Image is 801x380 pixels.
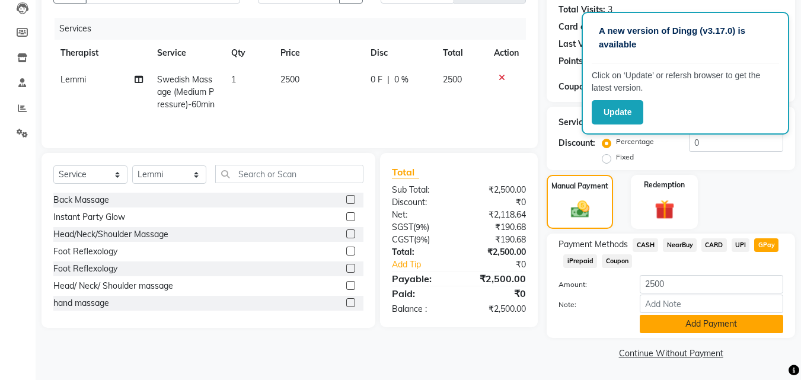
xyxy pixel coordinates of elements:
[487,40,526,66] th: Action
[559,116,612,129] div: Service Total:
[416,222,427,232] span: 9%
[559,81,633,93] div: Coupon Code
[273,40,364,66] th: Price
[215,165,363,183] input: Search or Scan
[640,295,783,313] input: Add Note
[443,74,462,85] span: 2500
[459,286,535,301] div: ₹0
[732,238,750,252] span: UPI
[592,100,643,124] button: Update
[371,74,382,86] span: 0 F
[383,258,471,271] a: Add Tip
[392,166,419,178] span: Total
[387,74,390,86] span: |
[559,38,598,50] div: Last Visit:
[459,272,535,286] div: ₹2,500.00
[55,18,535,40] div: Services
[383,286,459,301] div: Paid:
[616,136,654,147] label: Percentage
[224,40,273,66] th: Qty
[472,258,535,271] div: ₹0
[550,299,630,310] label: Note:
[633,238,658,252] span: CASH
[53,245,117,258] div: Foot Reflexology
[459,196,535,209] div: ₹0
[565,199,595,220] img: _cash.svg
[53,194,109,206] div: Back Massage
[608,4,612,16] div: 3
[394,74,409,86] span: 0 %
[383,234,459,246] div: ( )
[459,221,535,234] div: ₹190.68
[383,246,459,258] div: Total:
[416,235,427,244] span: 9%
[383,196,459,209] div: Discount:
[559,4,605,16] div: Total Visits:
[592,69,779,94] p: Click on ‘Update’ or refersh browser to get the latest version.
[559,238,628,251] span: Payment Methods
[231,74,236,85] span: 1
[459,234,535,246] div: ₹190.68
[383,209,459,221] div: Net:
[549,347,793,360] a: Continue Without Payment
[53,228,168,241] div: Head/Neck/Shoulder Massage
[150,40,224,66] th: Service
[602,254,632,268] span: Coupon
[60,74,86,85] span: Lemmi
[550,279,630,290] label: Amount:
[363,40,436,66] th: Disc
[663,238,697,252] span: NearBuy
[754,238,778,252] span: GPay
[383,272,459,286] div: Payable:
[599,24,772,51] p: A new version of Dingg (v3.17.0) is available
[563,254,597,268] span: iPrepaid
[280,74,299,85] span: 2500
[644,180,685,190] label: Redemption
[436,40,487,66] th: Total
[383,184,459,196] div: Sub Total:
[392,234,414,245] span: CGST
[459,209,535,221] div: ₹2,118.64
[559,137,595,149] div: Discount:
[616,152,634,162] label: Fixed
[649,197,681,222] img: _gift.svg
[559,21,607,33] div: Card on file:
[551,181,608,191] label: Manual Payment
[53,211,125,223] div: Instant Party Glow
[459,184,535,196] div: ₹2,500.00
[383,303,459,315] div: Balance :
[53,263,117,275] div: Foot Reflexology
[53,297,109,309] div: hand massage
[701,238,727,252] span: CARD
[53,280,173,292] div: Head/ Neck/ Shoulder massage
[392,222,413,232] span: SGST
[459,303,535,315] div: ₹2,500.00
[640,315,783,333] button: Add Payment
[157,74,215,110] span: Swedish Massage (Medium Pressure)-60min
[640,275,783,293] input: Amount
[383,221,459,234] div: ( )
[459,246,535,258] div: ₹2,500.00
[559,55,585,68] div: Points:
[53,40,150,66] th: Therapist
